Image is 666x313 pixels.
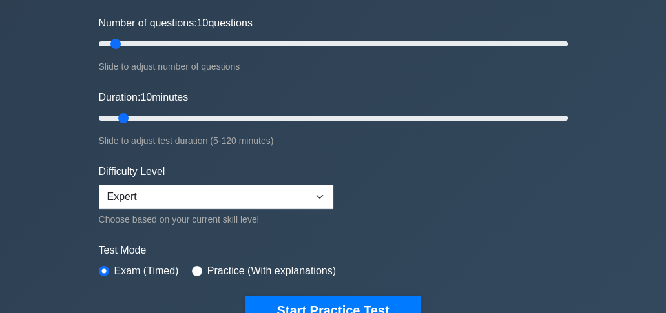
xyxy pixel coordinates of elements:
label: Exam (Timed) [114,263,179,279]
label: Duration: minutes [99,90,189,105]
label: Difficulty Level [99,164,165,179]
span: 10 [140,92,152,103]
label: Practice (With explanations) [207,263,336,279]
label: Test Mode [99,243,568,258]
label: Number of questions: questions [99,15,253,31]
span: 10 [197,17,209,28]
div: Slide to adjust number of questions [99,59,568,74]
div: Slide to adjust test duration (5-120 minutes) [99,133,568,148]
div: Choose based on your current skill level [99,212,333,227]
